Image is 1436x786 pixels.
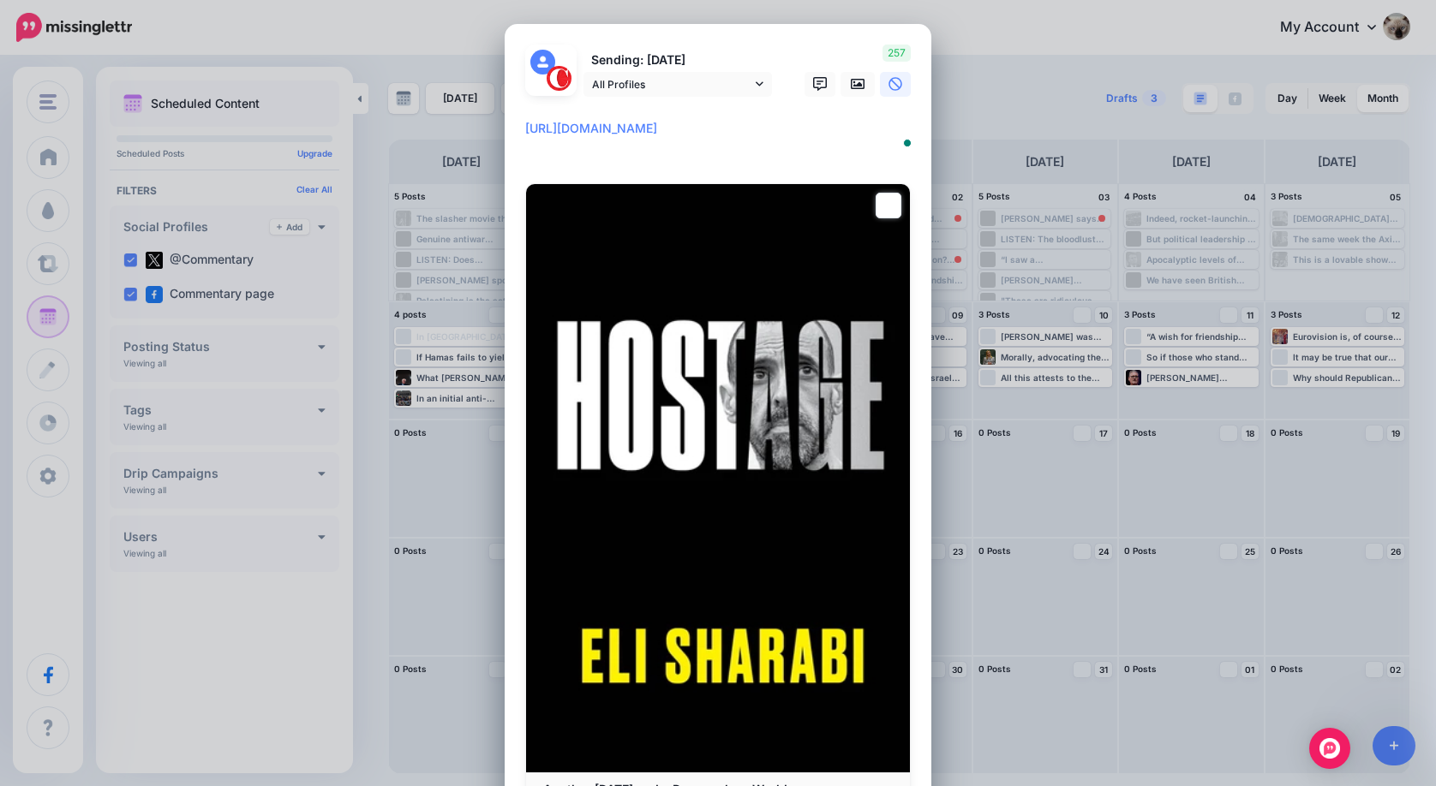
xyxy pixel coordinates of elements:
img: 291864331_468958885230530_187971914351797662_n-bsa127305.png [547,66,571,91]
mark: [URL][DOMAIN_NAME] [525,121,657,135]
a: All Profiles [583,72,772,97]
img: user_default_image.png [530,50,555,74]
p: Sending: [DATE] [583,51,772,70]
span: All Profiles [592,75,751,93]
div: Open Intercom Messenger [1309,728,1350,769]
img: Another October 7 and a Remorseless World [526,184,910,772]
textarea: To enrich screen reader interactions, please activate Accessibility in Grammarly extension settings [525,118,919,159]
span: 257 [883,45,911,62]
